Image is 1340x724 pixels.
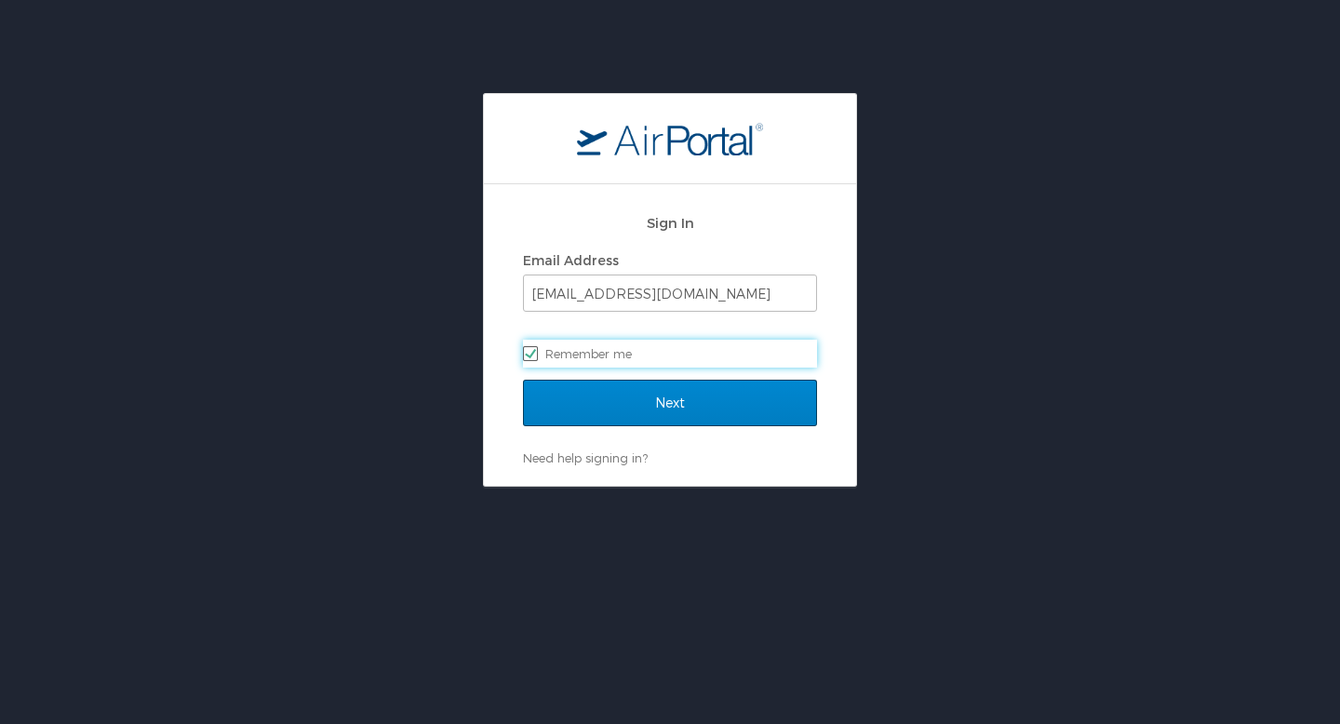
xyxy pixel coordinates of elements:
label: Email Address [523,252,619,268]
input: Next [523,380,817,426]
img: logo [577,122,763,155]
a: Need help signing in? [523,450,648,465]
label: Remember me [523,340,817,368]
h2: Sign In [523,212,817,234]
